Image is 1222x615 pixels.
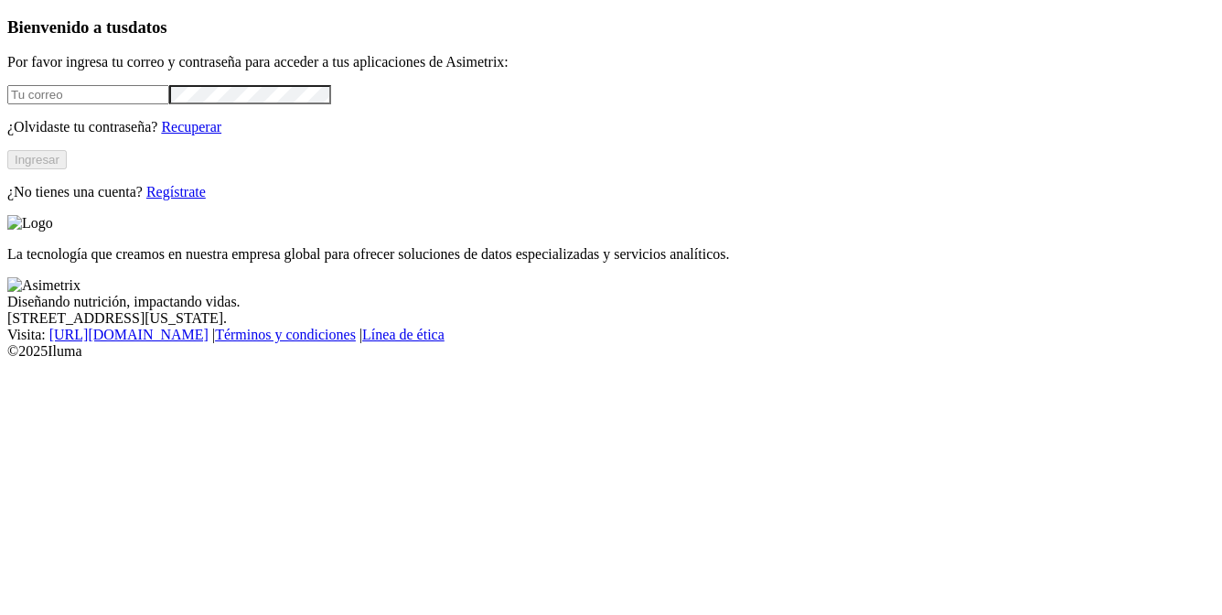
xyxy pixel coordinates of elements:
a: Línea de ética [362,327,445,342]
p: La tecnología que creamos en nuestra empresa global para ofrecer soluciones de datos especializad... [7,246,1215,263]
a: Recuperar [161,119,221,135]
div: Diseñando nutrición, impactando vidas. [7,294,1215,310]
div: © 2025 Iluma [7,343,1215,360]
a: Términos y condiciones [215,327,356,342]
span: datos [128,17,167,37]
div: Visita : | | [7,327,1215,343]
a: [URL][DOMAIN_NAME] [49,327,209,342]
p: ¿Olvidaste tu contraseña? [7,119,1215,135]
p: Por favor ingresa tu correo y contraseña para acceder a tus aplicaciones de Asimetrix: [7,54,1215,70]
img: Logo [7,215,53,232]
a: Regístrate [146,184,206,200]
input: Tu correo [7,85,169,104]
button: Ingresar [7,150,67,169]
p: ¿No tienes una cuenta? [7,184,1215,200]
div: [STREET_ADDRESS][US_STATE]. [7,310,1215,327]
h3: Bienvenido a tus [7,17,1215,38]
img: Asimetrix [7,277,80,294]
